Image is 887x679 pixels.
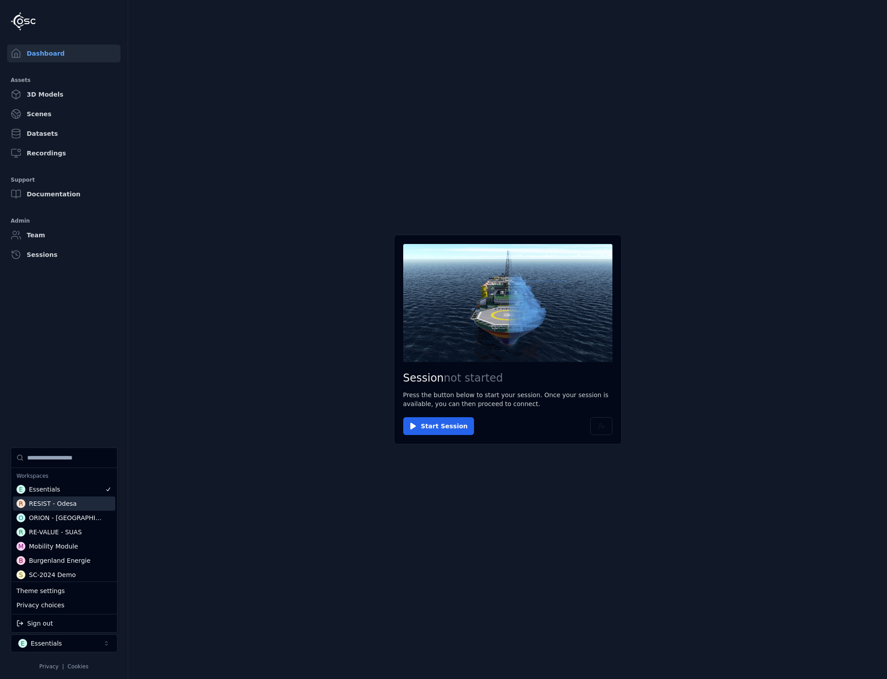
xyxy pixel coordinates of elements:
[29,528,82,537] div: RE-VALUE - SUAS
[11,582,117,614] div: Suggestions
[13,470,115,482] div: Workspaces
[16,556,25,565] div: B
[16,499,25,508] div: R
[13,616,115,630] div: Sign out
[11,614,117,632] div: Suggestions
[16,542,25,551] div: M
[29,542,78,551] div: Mobility Module
[29,556,90,565] div: Burgenland Energie
[16,570,25,579] div: S
[16,485,25,494] div: E
[16,528,25,537] div: R
[29,513,106,522] div: ORION - [GEOGRAPHIC_DATA]
[11,448,117,581] div: Suggestions
[16,513,25,522] div: O
[13,584,115,598] div: Theme settings
[29,499,77,508] div: RESIST - Odesa
[13,598,115,612] div: Privacy choices
[29,485,60,494] div: Essentials
[29,570,76,579] div: SC-2024 Demo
